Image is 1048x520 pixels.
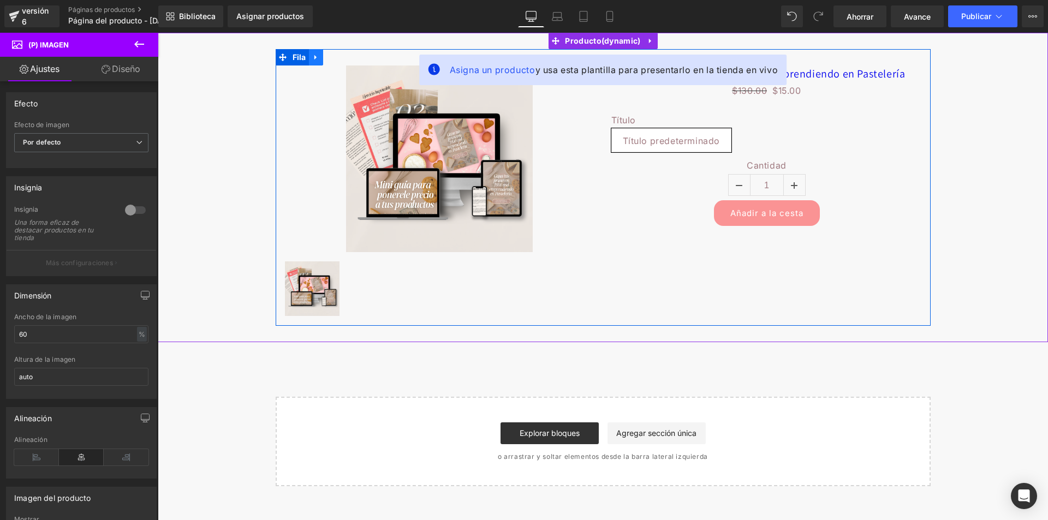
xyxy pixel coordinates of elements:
[127,229,185,286] a: Ganá tus primeros 1000 USD emprendiendo en Pastelería
[891,5,944,27] a: Avance
[343,390,441,411] a: Explorar bloques
[904,12,931,21] font: Avance
[465,103,563,113] font: Título predeterminado
[14,291,52,300] font: Dimensión
[14,205,38,213] font: Insignia
[615,52,644,63] font: $15.00
[574,52,609,63] font: $130.00
[14,121,69,129] font: Efecto de imagen
[14,368,148,386] input: auto
[135,20,148,29] font: Fila
[378,32,621,43] font: y usa esta plantilla para presentarlo en la tienda en vivo
[4,5,59,27] a: versión 6
[518,5,544,27] a: De oficina
[28,40,69,49] font: (P) Imagen
[570,5,597,27] a: Tableta
[781,5,803,27] button: Deshacer
[14,435,47,444] font: Alineación
[362,396,422,405] font: Explorar bloques
[1011,483,1037,509] div: Abrir Intercom Messenger
[236,11,304,21] font: Asignar productos
[179,11,216,21] font: Biblioteca
[458,396,539,405] font: Agregar sección única
[81,57,160,81] a: Diseño
[948,5,1017,27] button: Publicar
[139,330,145,338] font: %
[14,99,38,108] font: Efecto
[961,11,991,21] font: Publicar
[340,420,550,428] font: o arrastrar y soltar elementos desde la barra lateral izquierda
[597,5,623,27] a: Móvil
[46,259,113,267] font: Más configuraciones
[23,138,61,146] font: Por defecto
[14,183,42,192] font: Insignia
[68,5,194,14] a: Páginas de productos
[68,5,135,14] font: Páginas de productos
[847,12,873,21] font: Ahorrar
[14,313,76,321] font: Ancho de la imagen
[188,33,375,219] img: Ganá tus primeros 1000 USD emprendiendo en Pastelería
[158,5,223,27] a: Nueva Biblioteca
[14,493,91,503] font: Imagen del producto
[589,127,629,138] font: Cantidad
[30,63,59,74] font: Ajustes
[1022,5,1044,27] button: Más
[450,390,548,411] a: Agregar sección única
[807,5,829,27] button: Rehacer
[454,82,479,93] font: Título
[292,32,378,43] font: Asigna un producto
[127,229,182,283] img: Ganá tus primeros 1000 USD emprendiendo en Pastelería
[22,6,49,26] font: versión 6
[14,355,75,363] font: Altura de la imagen
[14,218,93,242] font: Una forma eficaz de destacar productos en tu tienda
[544,5,570,27] a: Computadora portátil
[68,16,207,25] font: Página del producto - [DATE] 15:24:27
[14,414,52,423] font: Alineación
[556,168,662,193] button: Añadir a la cesta
[7,250,156,276] button: Más configuraciones
[112,63,140,74] font: Diseño
[14,325,148,343] input: auto
[151,16,165,33] a: Expandir / Contraer
[407,3,443,13] font: Producto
